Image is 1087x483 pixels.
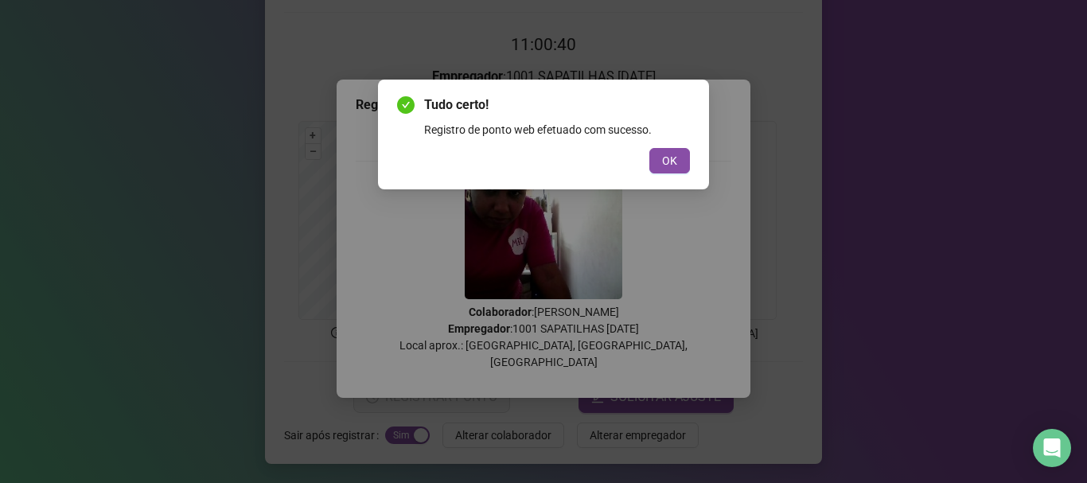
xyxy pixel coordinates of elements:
[662,152,677,169] span: OK
[1033,429,1071,467] div: Open Intercom Messenger
[424,121,690,138] div: Registro de ponto web efetuado com sucesso.
[649,148,690,173] button: OK
[397,96,415,114] span: check-circle
[424,95,690,115] span: Tudo certo!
